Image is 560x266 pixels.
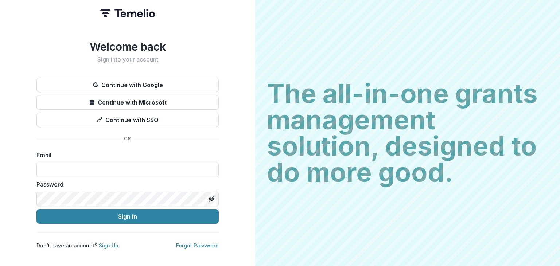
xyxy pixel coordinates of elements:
a: Sign Up [99,242,118,249]
button: Toggle password visibility [206,193,217,205]
button: Continue with Google [36,78,219,92]
h1: Welcome back [36,40,219,53]
button: Continue with Microsoft [36,95,219,110]
img: Temelio [100,9,155,17]
label: Password [36,180,214,189]
button: Continue with SSO [36,113,219,127]
p: Don't have an account? [36,242,118,249]
button: Sign In [36,209,219,224]
h2: Sign into your account [36,56,219,63]
label: Email [36,151,214,160]
a: Forgot Password [176,242,219,249]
